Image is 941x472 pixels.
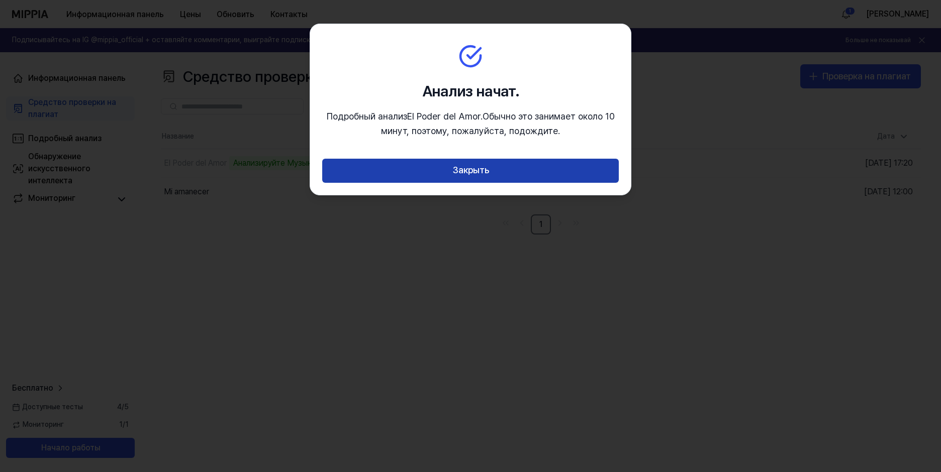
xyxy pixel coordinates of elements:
[452,163,489,178] ya-tr-span: Закрыть
[381,111,615,136] ya-tr-span: Обычно это занимает около 10 минут, поэтому, пожалуйста, подождите.
[422,82,519,100] ya-tr-span: Анализ начат.
[481,111,483,122] ya-tr-span: .
[322,159,619,183] button: Закрыть
[407,111,481,122] ya-tr-span: El Poder del Amor
[327,111,407,122] ya-tr-span: Подробный анализ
